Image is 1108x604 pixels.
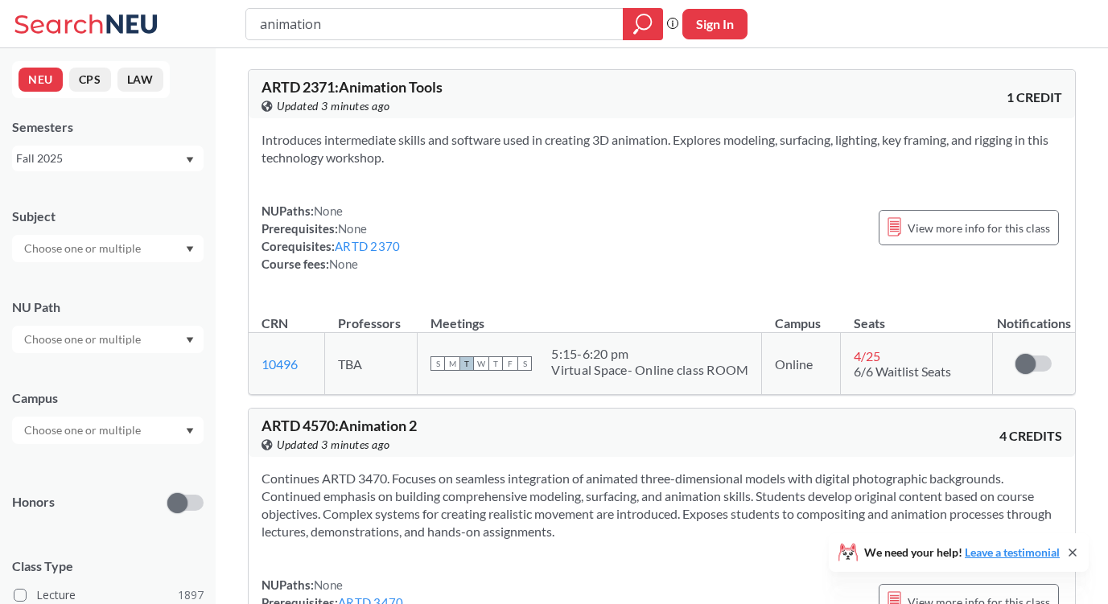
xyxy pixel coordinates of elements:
[262,78,443,96] span: ARTD 2371 : Animation Tools
[551,362,748,378] div: Virtual Space- Online class ROOM
[186,428,194,434] svg: Dropdown arrow
[277,97,390,115] span: Updated 3 minutes ago
[16,239,151,258] input: Choose one or multiple
[69,68,111,92] button: CPS
[517,356,532,371] span: S
[277,436,390,454] span: Updated 3 minutes ago
[262,314,288,332] div: CRN
[178,586,204,604] span: 1897
[325,298,418,333] th: Professors
[12,235,204,262] div: Dropdown arrow
[623,8,663,40] div: magnifying glass
[117,68,163,92] button: LAW
[314,203,343,218] span: None
[12,389,204,407] div: Campus
[762,333,841,395] td: Online
[12,118,204,136] div: Semesters
[338,221,367,236] span: None
[186,246,194,253] svg: Dropdown arrow
[965,545,1060,559] a: Leave a testimonial
[12,557,204,575] span: Class Type
[186,157,194,163] svg: Dropdown arrow
[762,298,841,333] th: Campus
[841,298,993,333] th: Seats
[329,257,358,271] span: None
[503,356,517,371] span: F
[908,218,1050,238] span: View more info for this class
[551,346,748,362] div: 5:15 - 6:20 pm
[854,364,951,379] span: 6/6 Waitlist Seats
[19,68,63,92] button: NEU
[459,356,474,371] span: T
[633,13,653,35] svg: magnifying glass
[258,10,612,38] input: Class, professor, course number, "phrase"
[186,337,194,343] svg: Dropdown arrow
[12,493,55,512] p: Honors
[16,150,184,167] div: Fall 2025
[16,421,151,440] input: Choose one or multiple
[335,239,400,253] a: ARTD 2370
[488,356,503,371] span: T
[262,202,400,273] div: NUPaths: Prerequisites: Corequisites: Course fees:
[1007,88,1062,106] span: 1 CREDIT
[418,298,762,333] th: Meetings
[999,427,1062,445] span: 4 CREDITS
[682,9,748,39] button: Sign In
[262,470,1062,540] section: Continues ARTD 3470. Focuses on seamless integration of animated three-dimensional models with di...
[262,417,417,434] span: ARTD 4570 : Animation 2
[12,146,204,171] div: Fall 2025Dropdown arrow
[864,547,1060,558] span: We need your help!
[430,356,445,371] span: S
[445,356,459,371] span: M
[262,131,1062,166] section: Introduces intermediate skills and software used in creating 3D animation. Explores modeling, sur...
[16,330,151,349] input: Choose one or multiple
[325,333,418,395] td: TBA
[314,577,343,592] span: None
[854,348,880,364] span: 4 / 25
[12,207,204,225] div: Subject
[12,326,204,353] div: Dropdown arrow
[12,417,204,444] div: Dropdown arrow
[474,356,488,371] span: W
[262,356,298,372] a: 10496
[12,298,204,316] div: NU Path
[992,298,1075,333] th: Notifications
